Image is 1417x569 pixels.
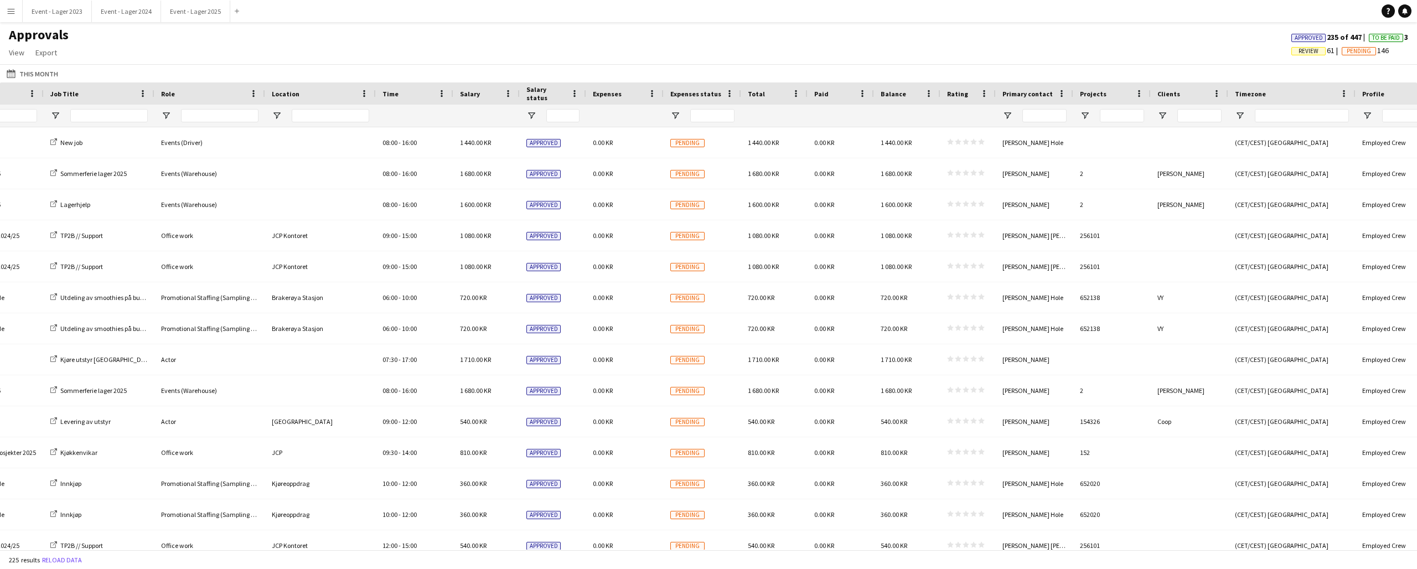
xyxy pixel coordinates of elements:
button: Open Filter Menu [1080,111,1090,121]
span: - [399,417,401,426]
span: 1 600.00 KR [881,200,912,209]
span: Clients [1157,90,1180,98]
span: Review [1299,48,1318,55]
span: Kjøre utstyr [GEOGRAPHIC_DATA] - [GEOGRAPHIC_DATA] [60,355,220,364]
span: Pending [670,263,705,271]
span: - [399,324,401,333]
span: 10:00 [402,293,417,302]
span: 0.00 KR [593,138,613,147]
span: Pending [670,325,705,333]
div: [PERSON_NAME] Hole [996,468,1073,499]
span: Expenses status [670,90,721,98]
input: Clients Filter Input [1177,109,1222,122]
span: 0.00 KR [593,293,613,302]
span: 0.00 KR [593,448,613,457]
div: Kjøreoppdrag [265,499,376,530]
span: Approved [526,387,561,395]
span: 0.00 KR [593,169,613,178]
span: 07:30 [382,355,397,364]
div: [PERSON_NAME] [1151,189,1228,220]
div: Kjøreoppdrag [265,468,376,499]
button: Open Filter Menu [526,111,536,121]
span: 1 680.00 KR [881,386,912,395]
input: Primary contact Filter Input [1022,109,1067,122]
a: Sommerferie lager 2025 [50,169,127,178]
div: Office work [154,251,265,282]
span: Employed Crew [1362,200,1406,209]
a: Utdeling av smoothies på buss for tog [50,324,164,333]
span: Pending [670,232,705,240]
span: 0.00 KR [814,324,834,333]
span: 0.00 KR [593,200,613,209]
span: Pending [670,139,705,147]
a: Levering av utstyr [50,417,111,426]
span: 0.00 KR [593,386,613,395]
a: Utdeling av smoothies på buss for tog [50,293,164,302]
span: 0.00 KR [814,262,834,271]
span: 1 080.00 KR [460,231,491,240]
span: 235 of 447 [1291,32,1369,42]
span: 06:00 [382,324,397,333]
span: Employed Crew [1362,386,1406,395]
span: 720.00 KR [460,324,487,333]
span: 08:00 [382,386,397,395]
span: 0.00 KR [814,200,834,209]
span: 08:00 [382,169,397,178]
span: 540.00 KR [881,417,907,426]
div: 652138 [1073,282,1151,313]
span: 09:00 [382,231,397,240]
span: 0.00 KR [814,355,834,364]
div: (CET/CEST) [GEOGRAPHIC_DATA] [1228,344,1356,375]
span: Approved [526,418,561,426]
span: 540.00 KR [748,417,774,426]
span: 1 680.00 KR [748,169,779,178]
span: Approved [526,325,561,333]
div: Brakerøya Stasjon [265,282,376,313]
a: Innkjøp [50,510,81,519]
span: 16:00 [402,169,417,178]
span: Approved [526,480,561,488]
span: Kjøkkenvikar [60,448,97,457]
span: 540.00 KR [460,541,487,550]
span: 14:00 [402,448,417,457]
button: Event - Lager 2025 [161,1,230,22]
div: Brakerøya Stasjon [265,313,376,344]
button: Open Filter Menu [50,111,60,121]
span: 1 710.00 KR [460,355,491,364]
span: 1 080.00 KR [748,262,779,271]
span: Employed Crew [1362,417,1406,426]
span: Export [35,48,57,58]
span: 06:00 [382,293,397,302]
div: [PERSON_NAME] [996,344,1073,375]
span: 10:00 [382,510,397,519]
span: 360.00 KR [748,479,774,488]
div: (CET/CEST) [GEOGRAPHIC_DATA] [1228,282,1356,313]
span: 1 710.00 KR [881,355,912,364]
span: Employed Crew [1362,479,1406,488]
div: 652020 [1073,499,1151,530]
span: 12:00 [382,541,397,550]
span: Utdeling av smoothies på buss for tog [60,324,164,333]
span: TP2B // Support [60,231,103,240]
span: 1 710.00 KR [748,355,779,364]
span: 810.00 KR [881,448,907,457]
span: 3 [1369,32,1408,42]
button: Open Filter Menu [670,111,680,121]
div: (CET/CEST) [GEOGRAPHIC_DATA] [1228,530,1356,561]
span: Approved [526,511,561,519]
span: 1 080.00 KR [881,262,912,271]
span: Pending [670,511,705,519]
span: Pending [670,449,705,457]
span: 360.00 KR [881,479,907,488]
div: (CET/CEST) [GEOGRAPHIC_DATA] [1228,158,1356,189]
span: Employed Crew [1362,262,1406,271]
span: 15:00 [402,541,417,550]
span: 0.00 KR [814,138,834,147]
div: 256101 [1073,251,1151,282]
span: 1 080.00 KR [881,231,912,240]
div: (CET/CEST) [GEOGRAPHIC_DATA] [1228,251,1356,282]
span: 0.00 KR [814,448,834,457]
span: Sommerferie lager 2025 [60,386,127,395]
span: 0.00 KR [593,262,613,271]
div: VY [1151,282,1228,313]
